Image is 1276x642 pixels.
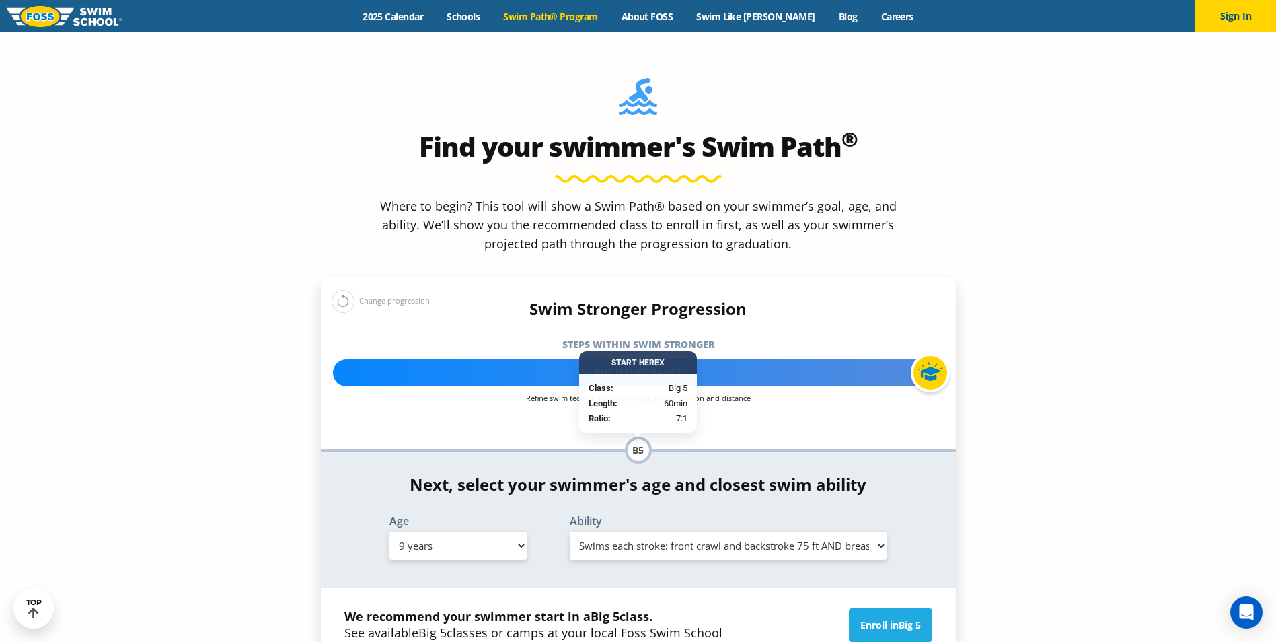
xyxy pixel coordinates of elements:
[579,351,697,374] div: Start Here
[841,125,858,153] sup: ®
[849,608,932,642] a: Enroll inBig 5
[619,78,657,124] img: Foss-Location-Swimming-Pool-Person.svg
[869,10,925,23] a: Careers
[389,515,527,526] label: Age
[492,10,609,23] a: Swim Path® Program
[591,608,620,625] span: Big 5
[26,598,42,619] div: TOP
[589,383,613,393] strong: Class:
[435,10,492,23] a: Schools
[7,6,122,27] img: FOSS Swim School Logo
[321,335,956,354] h5: Steps within Swim Stronger
[321,299,956,318] h4: Swim Stronger Progression
[321,475,956,494] h4: Next, select your swimmer's age and closest swim ability
[375,197,902,253] p: Where to begin? This tool will show a Swim Path® based on your swimmer’s goal, age, and ability. ...
[333,359,944,386] div: Build Endurance
[570,515,887,526] label: Ability
[609,10,685,23] a: About FOSS
[589,398,617,408] strong: Length:
[321,131,956,163] h2: Find your swimmer's Swim Path
[669,382,687,395] span: Big 5
[676,412,687,425] span: 7:1
[659,358,665,367] span: X
[332,289,430,313] div: Change progression
[625,437,652,464] div: B5
[1230,596,1263,629] div: Open Intercom Messenger
[351,10,435,23] a: 2025 Calendar
[333,393,944,403] p: Refine swim technique and increase swim duration and distance
[344,608,652,625] strong: We recommend your swimmer start in a class.
[899,618,921,631] span: Big 5
[418,625,447,641] span: Big 5
[827,10,869,23] a: Blog
[685,10,827,23] a: Swim Like [PERSON_NAME]
[664,397,687,411] span: 60min
[589,413,611,423] strong: Ratio:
